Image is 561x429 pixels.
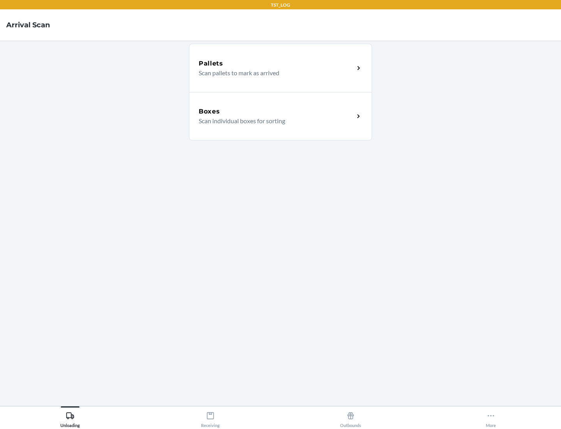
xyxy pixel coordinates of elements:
a: PalletsScan pallets to mark as arrived [189,44,372,92]
p: Scan individual boxes for sorting [199,116,348,126]
p: Scan pallets to mark as arrived [199,68,348,78]
div: Outbounds [340,408,361,428]
div: More [486,408,496,428]
div: Receiving [201,408,220,428]
h5: Boxes [199,107,220,116]
a: BoxesScan individual boxes for sorting [189,92,372,140]
div: Unloading [60,408,80,428]
h4: Arrival Scan [6,20,50,30]
p: TST_LOG [271,2,290,9]
button: Outbounds [280,406,421,428]
h5: Pallets [199,59,223,68]
button: More [421,406,561,428]
button: Receiving [140,406,280,428]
